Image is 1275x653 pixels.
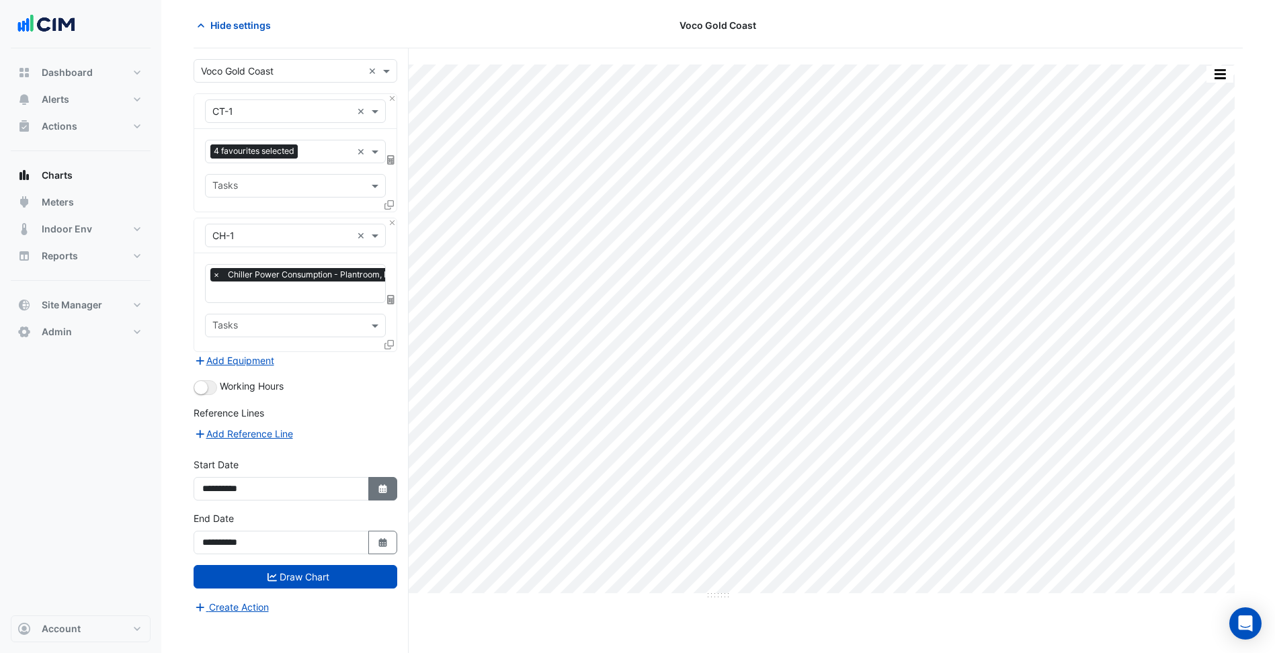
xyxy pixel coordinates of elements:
[1229,607,1262,640] div: Open Intercom Messenger
[220,380,284,392] span: Working Hours
[388,218,397,227] button: Close
[42,298,102,312] span: Site Manager
[385,294,397,305] span: Choose Function
[357,228,368,243] span: Clear
[194,565,397,589] button: Draw Chart
[42,622,81,636] span: Account
[377,483,389,494] fa-icon: Select Date
[42,325,72,339] span: Admin
[385,154,397,165] span: Choose Function
[210,18,271,32] span: Hide settings
[17,120,31,133] app-icon: Actions
[42,169,73,182] span: Charts
[16,11,77,38] img: Company Logo
[17,169,31,182] app-icon: Charts
[17,93,31,106] app-icon: Alerts
[42,93,69,106] span: Alerts
[194,13,280,37] button: Hide settings
[11,113,151,140] button: Actions
[17,66,31,79] app-icon: Dashboard
[11,615,151,642] button: Account
[384,199,394,210] span: Clone Favourites and Tasks from this Equipment to other Equipment
[210,268,222,281] span: ×
[210,178,238,195] div: Tasks
[42,222,92,236] span: Indoor Env
[11,59,151,86] button: Dashboard
[194,511,234,525] label: End Date
[42,249,78,263] span: Reports
[224,268,427,281] span: Chiller Power Consumption - Plantroom, Plantroom
[11,318,151,345] button: Admin
[17,249,31,263] app-icon: Reports
[194,353,275,368] button: Add Equipment
[1206,66,1233,83] button: More Options
[388,94,397,103] button: Close
[194,599,270,615] button: Create Action
[42,195,74,209] span: Meters
[368,64,380,78] span: Clear
[194,406,264,420] label: Reference Lines
[377,537,389,548] fa-icon: Select Date
[17,298,31,312] app-icon: Site Manager
[210,318,238,335] div: Tasks
[194,426,294,441] button: Add Reference Line
[680,18,756,32] span: Voco Gold Coast
[357,144,368,159] span: Clear
[194,458,239,472] label: Start Date
[11,162,151,189] button: Charts
[42,120,77,133] span: Actions
[11,292,151,318] button: Site Manager
[11,216,151,243] button: Indoor Env
[11,189,151,216] button: Meters
[17,325,31,339] app-icon: Admin
[17,195,31,209] app-icon: Meters
[210,144,298,158] span: 4 favourites selected
[384,339,394,350] span: Clone Favourites and Tasks from this Equipment to other Equipment
[17,222,31,236] app-icon: Indoor Env
[42,66,93,79] span: Dashboard
[11,86,151,113] button: Alerts
[11,243,151,269] button: Reports
[357,104,368,118] span: Clear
